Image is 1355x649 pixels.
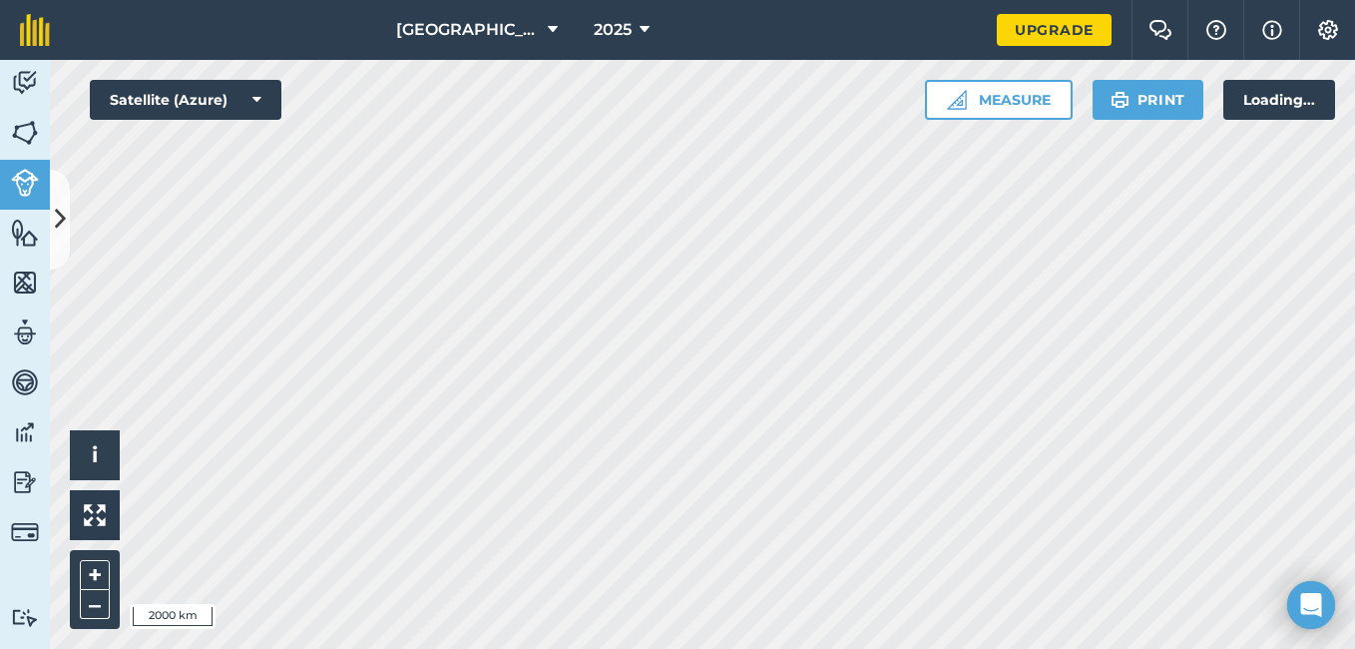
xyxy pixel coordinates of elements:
[11,467,39,497] img: svg+xml;base64,PD94bWwgdmVyc2lvbj0iMS4wIiBlbmNvZGluZz0idXRmLTgiPz4KPCEtLSBHZW5lcmF0b3I6IEFkb2JlIE...
[70,430,120,480] button: i
[20,14,50,46] img: fieldmargin Logo
[90,80,281,120] button: Satellite (Azure)
[925,80,1073,120] button: Measure
[1287,581,1335,629] div: Open Intercom Messenger
[1093,80,1204,120] button: Print
[1111,88,1129,112] img: svg+xml;base64,PHN2ZyB4bWxucz0iaHR0cDovL3d3dy53My5vcmcvMjAwMC9zdmciIHdpZHRoPSIxOSIgaGVpZ2h0PSIyNC...
[1316,20,1340,40] img: A cog icon
[11,68,39,98] img: svg+xml;base64,PD94bWwgdmVyc2lvbj0iMS4wIiBlbmNvZGluZz0idXRmLTgiPz4KPCEtLSBHZW5lcmF0b3I6IEFkb2JlIE...
[1148,20,1172,40] img: Two speech bubbles overlapping with the left bubble in the forefront
[1223,80,1335,120] div: Loading...
[80,560,110,590] button: +
[1262,18,1282,42] img: svg+xml;base64,PHN2ZyB4bWxucz0iaHR0cDovL3d3dy53My5vcmcvMjAwMC9zdmciIHdpZHRoPSIxNyIgaGVpZ2h0PSIxNy...
[92,442,98,467] span: i
[11,608,39,627] img: svg+xml;base64,PD94bWwgdmVyc2lvbj0iMS4wIiBlbmNvZGluZz0idXRmLTgiPz4KPCEtLSBHZW5lcmF0b3I6IEFkb2JlIE...
[11,417,39,447] img: svg+xml;base64,PD94bWwgdmVyc2lvbj0iMS4wIiBlbmNvZGluZz0idXRmLTgiPz4KPCEtLSBHZW5lcmF0b3I6IEFkb2JlIE...
[594,18,632,42] span: 2025
[11,367,39,397] img: svg+xml;base64,PD94bWwgdmVyc2lvbj0iMS4wIiBlbmNvZGluZz0idXRmLTgiPz4KPCEtLSBHZW5lcmF0b3I6IEFkb2JlIE...
[84,504,106,526] img: Four arrows, one pointing top left, one top right, one bottom right and the last bottom left
[11,118,39,148] img: svg+xml;base64,PHN2ZyB4bWxucz0iaHR0cDovL3d3dy53My5vcmcvMjAwMC9zdmciIHdpZHRoPSI1NiIgaGVpZ2h0PSI2MC...
[1204,20,1228,40] img: A question mark icon
[80,590,110,619] button: –
[11,169,39,197] img: svg+xml;base64,PD94bWwgdmVyc2lvbj0iMS4wIiBlbmNvZGluZz0idXRmLTgiPz4KPCEtLSBHZW5lcmF0b3I6IEFkb2JlIE...
[396,18,540,42] span: [GEOGRAPHIC_DATA]
[11,518,39,546] img: svg+xml;base64,PD94bWwgdmVyc2lvbj0iMS4wIiBlbmNvZGluZz0idXRmLTgiPz4KPCEtLSBHZW5lcmF0b3I6IEFkb2JlIE...
[947,90,967,110] img: Ruler icon
[11,268,39,298] img: svg+xml;base64,PHN2ZyB4bWxucz0iaHR0cDovL3d3dy53My5vcmcvMjAwMC9zdmciIHdpZHRoPSI1NiIgaGVpZ2h0PSI2MC...
[11,218,39,248] img: svg+xml;base64,PHN2ZyB4bWxucz0iaHR0cDovL3d3dy53My5vcmcvMjAwMC9zdmciIHdpZHRoPSI1NiIgaGVpZ2h0PSI2MC...
[997,14,1112,46] a: Upgrade
[11,318,39,347] img: svg+xml;base64,PD94bWwgdmVyc2lvbj0iMS4wIiBlbmNvZGluZz0idXRmLTgiPz4KPCEtLSBHZW5lcmF0b3I6IEFkb2JlIE...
